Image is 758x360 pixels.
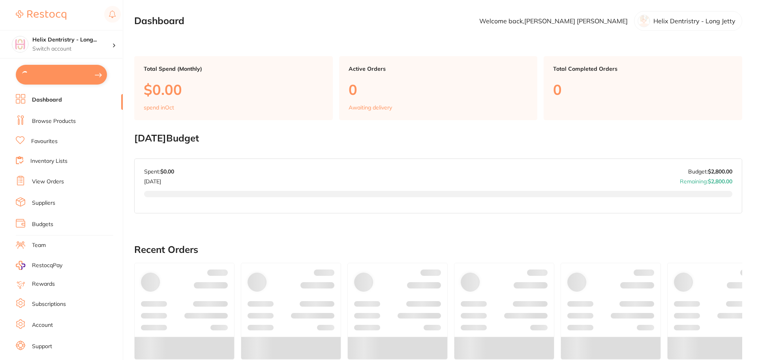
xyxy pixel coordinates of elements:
[553,81,733,98] p: 0
[680,175,732,185] p: Remaining:
[553,66,733,72] p: Total Completed Orders
[32,300,66,308] a: Subscriptions
[32,241,46,249] a: Team
[349,104,392,111] p: Awaiting delivery
[653,17,735,25] p: Helix Dentristry - Long Jetty
[144,81,323,98] p: $0.00
[708,168,732,175] strong: $2,800.00
[32,96,62,104] a: Dashboard
[544,56,742,120] a: Total Completed Orders0
[32,45,112,53] p: Switch account
[144,168,174,175] p: Spent:
[688,168,732,175] p: Budget:
[32,343,52,351] a: Support
[32,262,62,270] span: RestocqPay
[32,221,53,228] a: Budgets
[349,66,528,72] p: Active Orders
[160,168,174,175] strong: $0.00
[134,133,742,144] h2: [DATE] Budget
[708,178,732,185] strong: $2,800.00
[31,138,58,145] a: Favourites
[32,117,76,125] a: Browse Products
[349,81,528,98] p: 0
[134,56,333,120] a: Total Spend (Monthly)$0.00spend inOct
[12,36,28,52] img: Helix Dentristry - Long Jetty
[16,6,66,24] a: Restocq Logo
[32,36,112,44] h4: Helix Dentristry - Long Jetty
[134,244,742,255] h2: Recent Orders
[16,10,66,20] img: Restocq Logo
[32,199,55,207] a: Suppliers
[134,15,184,26] h2: Dashboard
[30,157,68,165] a: Inventory Lists
[144,104,174,111] p: spend in Oct
[16,261,25,270] img: RestocqPay
[144,175,174,185] p: [DATE]
[32,178,64,186] a: View Orders
[144,66,323,72] p: Total Spend (Monthly)
[32,280,55,288] a: Rewards
[16,261,62,270] a: RestocqPay
[32,321,53,329] a: Account
[339,56,538,120] a: Active Orders0Awaiting delivery
[479,17,628,25] p: Welcome back, [PERSON_NAME] [PERSON_NAME]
